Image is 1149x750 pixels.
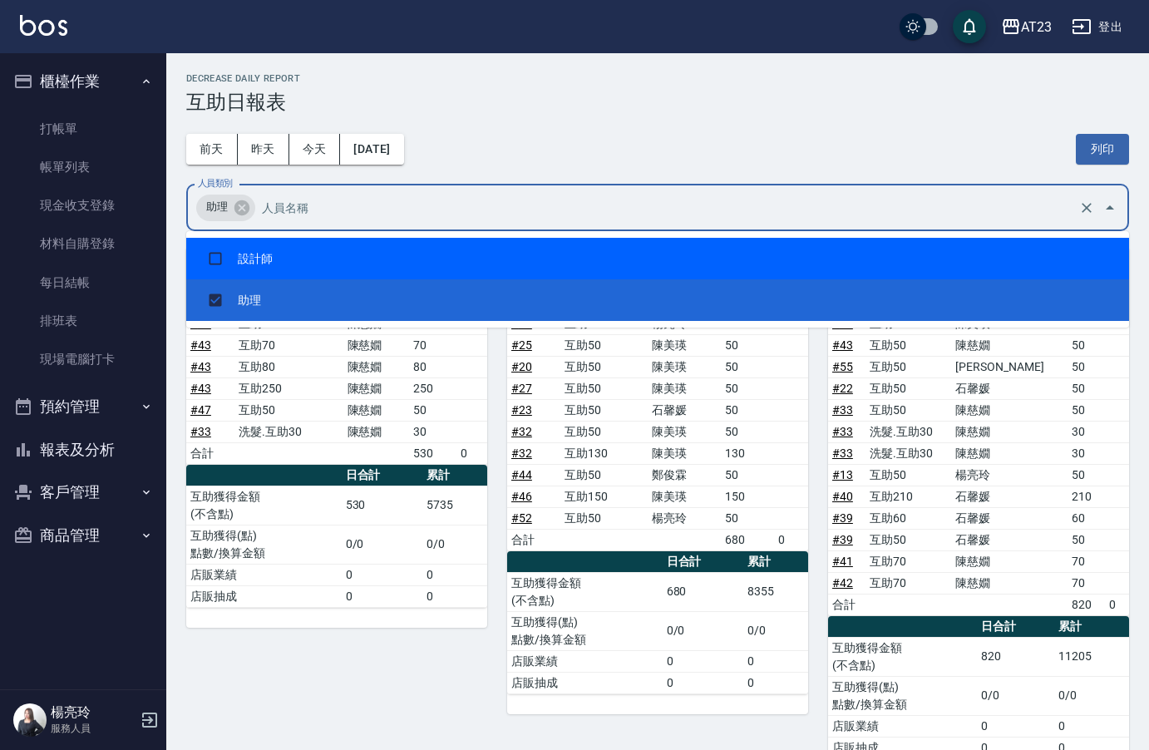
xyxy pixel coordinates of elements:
[7,385,160,428] button: 預約管理
[186,564,342,585] td: 店販業績
[951,421,1068,442] td: 陳慈嫺
[1068,421,1105,442] td: 30
[832,403,853,417] a: #33
[196,199,238,215] span: 助理
[1068,334,1105,356] td: 50
[721,507,774,529] td: 50
[663,650,743,672] td: 0
[832,425,853,438] a: #33
[951,486,1068,507] td: 石馨媛
[828,637,977,676] td: 互助獲得金額 (不含點)
[198,177,233,190] label: 人員類別
[865,356,951,377] td: 互助50
[648,442,721,464] td: 陳美瑛
[234,399,343,421] td: 互助50
[507,292,808,551] table: a dense table
[953,10,986,43] button: save
[7,514,160,557] button: 商品管理
[1068,464,1105,486] td: 50
[342,525,422,564] td: 0/0
[511,360,532,373] a: #20
[1068,399,1105,421] td: 50
[828,292,1129,616] table: a dense table
[234,334,343,356] td: 互助70
[511,338,532,352] a: #25
[832,338,853,352] a: #43
[828,715,977,737] td: 店販業績
[865,572,951,594] td: 互助70
[648,421,721,442] td: 陳美瑛
[832,511,853,525] a: #39
[511,425,532,438] a: #32
[186,465,487,608] table: a dense table
[951,334,1068,356] td: 陳慈嫺
[663,672,743,693] td: 0
[342,585,422,607] td: 0
[342,486,422,525] td: 530
[51,704,136,721] h5: 楊亮玲
[977,676,1054,715] td: 0/0
[832,490,853,503] a: #40
[1068,550,1105,572] td: 70
[832,382,853,395] a: #22
[560,399,648,421] td: 互助50
[828,594,865,615] td: 合計
[832,360,853,373] a: #55
[721,464,774,486] td: 50
[186,442,234,464] td: 合計
[648,377,721,399] td: 陳美瑛
[507,611,663,650] td: 互助獲得(點) 點數/換算金額
[977,637,1054,676] td: 820
[507,650,663,672] td: 店販業績
[1068,507,1105,529] td: 60
[51,721,136,736] p: 服務人員
[409,399,457,421] td: 50
[422,585,487,607] td: 0
[828,676,977,715] td: 互助獲得(點) 點數/換算金額
[1068,594,1105,615] td: 820
[258,193,1075,222] input: 人員名稱
[721,486,774,507] td: 150
[456,442,487,464] td: 0
[511,447,532,460] a: #32
[343,421,409,442] td: 陳慈嫺
[1068,356,1105,377] td: 50
[343,399,409,421] td: 陳慈嫺
[1068,529,1105,550] td: 50
[511,490,532,503] a: #46
[951,572,1068,594] td: 陳慈嫺
[507,529,560,550] td: 合計
[409,377,457,399] td: 250
[721,421,774,442] td: 50
[951,550,1068,572] td: 陳慈嫺
[1075,196,1098,220] button: Clear
[865,399,951,421] td: 互助50
[832,317,853,330] a: #29
[721,529,774,550] td: 680
[832,533,853,546] a: #39
[507,672,663,693] td: 店販抽成
[511,317,532,330] a: #24
[1068,442,1105,464] td: 30
[190,425,211,438] a: #33
[951,507,1068,529] td: 石馨媛
[865,334,951,356] td: 互助50
[560,334,648,356] td: 互助50
[7,264,160,302] a: 每日結帳
[721,334,774,356] td: 50
[7,148,160,186] a: 帳單列表
[865,464,951,486] td: 互助50
[190,382,211,395] a: #43
[865,507,951,529] td: 互助60
[409,334,457,356] td: 70
[721,399,774,421] td: 50
[511,382,532,395] a: #27
[951,399,1068,421] td: 陳慈嫺
[186,292,487,465] table: a dense table
[663,551,743,573] th: 日合計
[560,486,648,507] td: 互助150
[951,377,1068,399] td: 石馨媛
[186,486,342,525] td: 互助獲得金額 (不含點)
[743,672,808,693] td: 0
[648,399,721,421] td: 石馨媛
